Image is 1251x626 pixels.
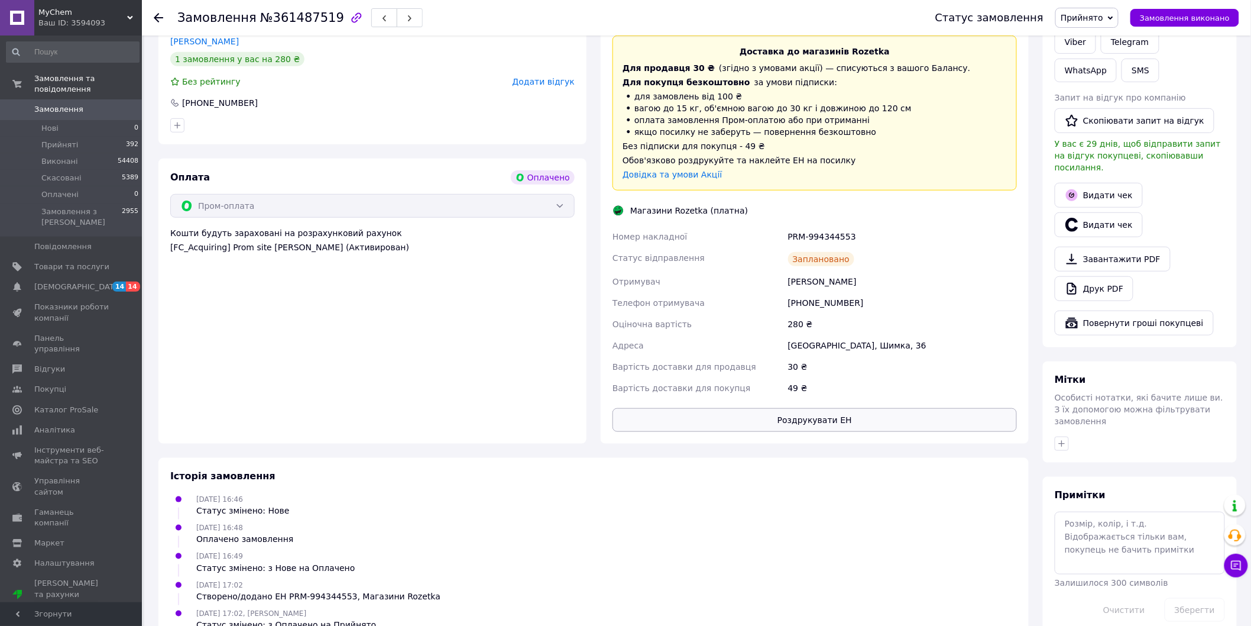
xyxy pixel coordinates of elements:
span: Гаманець компанії [34,507,109,528]
span: Запит на відгук про компанію [1055,93,1186,102]
a: Завантажити PDF [1055,247,1171,272]
span: Налаштування [34,558,95,569]
span: Без рейтингу [182,77,241,86]
span: 2955 [122,206,138,228]
div: за умови підписки: [623,76,1007,88]
span: 392 [126,140,138,150]
span: Панель управління [34,333,109,354]
button: Роздрукувати ЕН [612,408,1017,432]
span: Адреса [612,341,644,350]
input: Пошук [6,41,140,63]
li: для замовлень від 100 ₴ [623,91,1007,102]
span: 54408 [118,156,138,167]
div: [FC_Acquiring] Prom site [PERSON_NAME] (Активирован) [170,241,575,253]
span: Для покупця безкоштовно [623,78,750,87]
li: вагою до 15 кг, об'ємною вагою до 30 кг і довжиною до 120 см [623,102,1007,114]
span: [DATE] 16:48 [196,524,243,532]
div: Обов'язково роздрукуйте та наклейте ЕН на посилку [623,154,1007,166]
span: [PERSON_NAME] та рахунки [34,578,109,611]
span: [DATE] 16:46 [196,495,243,504]
span: Статус відправлення [612,253,705,263]
span: 14 [112,282,126,292]
span: Історія замовлення [170,470,276,482]
div: 280 ₴ [786,314,1019,335]
span: Прийнято [1061,13,1103,22]
span: Аналітика [34,425,75,435]
div: Prom мікс 1 000 [34,600,109,611]
button: Видати чек [1055,183,1143,208]
div: Оплачено [511,170,575,185]
div: Статус замовлення [935,12,1044,24]
span: Показники роботи компанії [34,302,109,323]
button: Скопіювати запит на відгук [1055,108,1214,133]
div: Статус змінено: Нове [196,505,290,517]
span: 0 [134,189,138,200]
div: Створено/додано ЕН PRM-994344553, Магазини Rozetka [196,590,440,602]
span: Мітки [1055,374,1086,385]
div: [PHONE_NUMBER] [181,97,259,109]
span: Покупці [34,384,66,395]
span: Вартість доставки для продавця [612,362,756,372]
span: Каталог ProSale [34,405,98,415]
span: №361487519 [260,11,344,25]
button: Чат з покупцем [1224,554,1248,577]
span: Примітки [1055,489,1106,501]
span: Інструменти веб-майстра та SEO [34,445,109,466]
div: [GEOGRAPHIC_DATA], Шимка, 36 [786,335,1019,356]
div: Без підписки для покупця - 49 ₴ [623,140,1007,152]
span: Прийняті [41,140,78,150]
div: 1 замовлення у вас на 280 ₴ [170,52,304,66]
div: 49 ₴ [786,377,1019,399]
span: Додати відгук [513,77,575,86]
span: Замовлення з [PERSON_NAME] [41,206,122,228]
li: оплата замовлення Пром-оплатою або при отриманні [623,114,1007,126]
button: SMS [1122,59,1159,82]
div: (згідно з умовами акції) — списуються з вашого Балансу. [623,62,1007,74]
span: [DATE] 17:02 [196,581,243,589]
span: Виконані [41,156,78,167]
span: Повідомлення [34,241,92,252]
a: WhatsApp [1055,59,1117,82]
a: Telegram [1101,30,1159,54]
span: [DEMOGRAPHIC_DATA] [34,282,122,292]
span: У вас є 29 днів, щоб відправити запит на відгук покупцеві, скопіювавши посилання. [1055,139,1221,172]
li: якщо посилку не заберуть — повернення безкоштовно [623,126,1007,138]
div: Повернутися назад [154,12,163,24]
span: Доставка до магазинів Rozetka [740,47,890,56]
span: Оціночна вартість [612,320,692,329]
span: MyChem [38,7,127,18]
span: Управління сайтом [34,476,109,497]
span: Особисті нотатки, які бачите лише ви. З їх допомогою можна фільтрувати замовлення [1055,393,1223,426]
div: Ваш ID: 3594093 [38,18,142,28]
span: Для продавця 30 ₴ [623,63,715,73]
div: Статус змінено: з Нове на Оплачено [196,562,355,574]
span: [DATE] 16:49 [196,552,243,560]
span: Телефон отримувача [612,298,705,308]
div: [PERSON_NAME] [786,271,1019,292]
button: Видати чек [1055,212,1143,237]
span: Замовлення [177,11,257,25]
span: 14 [126,282,140,292]
span: 0 [134,123,138,134]
span: Відгуки [34,364,65,375]
span: Вартість доставки для покупця [612,383,751,393]
span: 5389 [122,173,138,183]
span: Скасовані [41,173,82,183]
span: Замовлення та повідомлення [34,73,142,95]
div: Оплачено замовлення [196,533,293,545]
span: Нові [41,123,59,134]
div: Кошти будуть зараховані на розрахунковий рахунок [170,227,575,253]
span: Оплачені [41,189,79,200]
span: Замовлення [34,104,83,115]
div: Магазини Rozetka (платна) [627,205,751,217]
span: Оплата [170,172,210,183]
div: [PHONE_NUMBER] [786,292,1019,314]
span: Номер накладної [612,232,688,241]
div: PRM-994344553 [786,226,1019,247]
a: Viber [1055,30,1096,54]
div: Заплановано [788,252,855,266]
a: Довідка та умови Акції [623,170,722,179]
div: 30 ₴ [786,356,1019,377]
button: Повернути гроші покупцеві [1055,311,1214,335]
span: Товари та послуги [34,262,109,272]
